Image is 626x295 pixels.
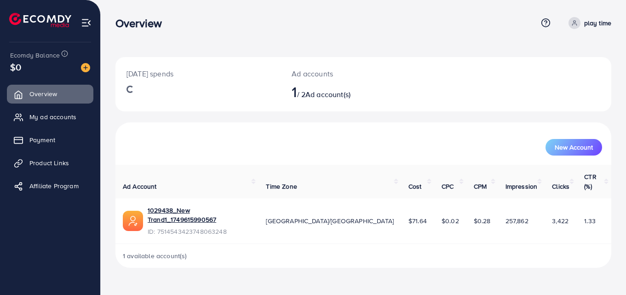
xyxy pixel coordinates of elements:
[29,158,69,168] span: Product Links
[584,17,611,29] p: play time
[408,182,422,191] span: Cost
[292,81,297,102] span: 1
[505,216,528,226] span: 257,862
[266,182,297,191] span: Time Zone
[81,63,90,72] img: image
[546,139,602,156] button: New Account
[474,216,491,226] span: $0.28
[474,182,487,191] span: CPM
[7,108,93,126] a: My ad accounts
[10,60,21,74] span: $0
[115,17,169,30] h3: Overview
[292,83,394,100] h2: / 2
[552,216,569,226] span: 3,422
[584,216,596,226] span: 1.33
[29,89,57,98] span: Overview
[266,216,394,226] span: [GEOGRAPHIC_DATA]/[GEOGRAPHIC_DATA]
[442,216,459,226] span: $0.02
[584,172,596,191] span: CTR (%)
[7,85,93,103] a: Overview
[565,17,611,29] a: play time
[292,68,394,79] p: Ad accounts
[10,51,60,60] span: Ecomdy Balance
[7,131,93,149] a: Payment
[29,181,79,191] span: Affiliate Program
[29,135,55,145] span: Payment
[81,17,92,28] img: menu
[505,182,538,191] span: Impression
[123,211,143,231] img: ic-ads-acc.e4c84228.svg
[552,182,569,191] span: Clicks
[408,216,427,226] span: $71.64
[9,13,71,27] img: logo
[148,206,251,225] a: 1029438_New Trand1_1749615990567
[7,177,93,195] a: Affiliate Program
[29,112,76,121] span: My ad accounts
[123,251,187,260] span: 1 available account(s)
[7,154,93,172] a: Product Links
[148,227,251,236] span: ID: 7514543423748063248
[442,182,454,191] span: CPC
[555,144,593,150] span: New Account
[126,68,270,79] p: [DATE] spends
[305,89,350,99] span: Ad account(s)
[123,182,157,191] span: Ad Account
